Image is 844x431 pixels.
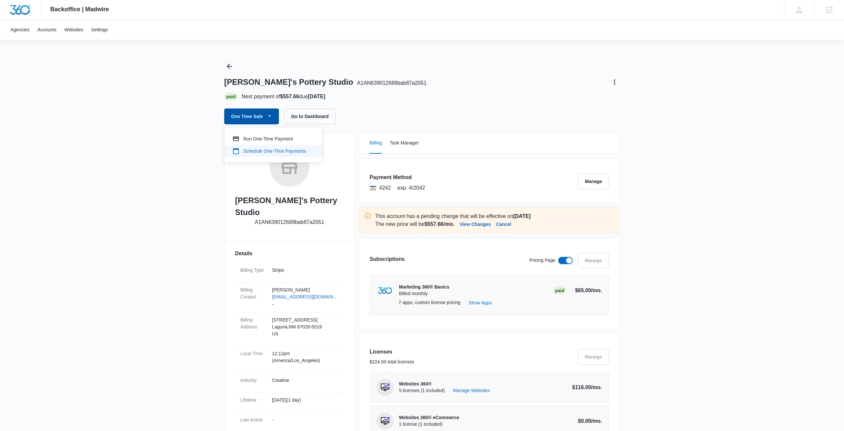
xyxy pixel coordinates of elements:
[235,393,344,413] div: Lifetime[DATE](1 day)
[399,381,490,387] p: Websites 360®
[375,212,614,220] p: This account has a pending change that will be effective on
[50,6,109,13] span: Backoffice | Madwire
[235,373,344,393] div: IndustryCreative
[370,255,405,263] h3: Subscriptions
[34,20,61,40] a: Accounts
[571,417,602,425] p: $0.00
[272,377,339,384] p: Creative
[235,250,252,258] span: Details
[272,287,339,308] dd: -
[571,287,602,294] p: $65.00
[609,77,620,87] button: Actions
[357,80,427,86] span: A1AN639012689bab87a2051
[255,218,324,226] p: A1AN639012689bab87a2051
[240,416,267,423] dt: Last Active
[240,350,267,357] dt: Local Time
[272,267,339,274] p: Stripe
[225,133,322,145] button: Run One-Time Payment
[224,108,279,124] button: One Time Sale
[591,418,602,424] span: /mo.
[513,213,531,219] strong: [DATE]
[591,385,602,390] span: /mo.
[232,135,306,142] div: Run One-Time Payment
[529,257,555,264] p: Pricing Page
[399,421,459,428] span: 1 license (1 included)
[399,291,449,297] p: Billed monthly
[553,287,566,294] div: Paid
[7,20,34,40] a: Agencies
[424,221,454,227] strong: $557.66/mo.
[235,263,344,283] div: Billing TypeStripe
[496,220,511,228] button: Cancel
[453,387,490,394] a: Manage Websites
[225,145,322,157] button: Schedule One-Time Payments
[399,284,449,291] p: Marketing 360® Basics
[235,283,344,313] div: Billing Contact[PERSON_NAME][EMAIL_ADDRESS][DOMAIN_NAME]-
[87,20,112,40] a: Settings
[390,133,419,154] button: Task Manager
[235,195,344,218] h2: [PERSON_NAME]'s Pottery Studio
[378,287,392,294] img: marketing360Logo
[460,220,491,228] button: View Changes
[272,350,339,364] p: 12:12pm ( America/Los_Angeles )
[240,377,267,384] dt: Industry
[235,346,344,373] div: Local Time12:12pm (America/Los_Angeles)
[469,299,492,306] button: Show Apps
[308,94,325,99] strong: [DATE]
[375,220,454,228] p: The new price will be
[240,267,267,274] dt: Billing Type
[235,313,344,346] div: Billing Address[STREET_ADDRESS]Laguna,NM 87026-5019US
[370,358,414,365] p: $224.00 total licenses
[272,293,339,300] a: [EMAIL_ADDRESS][DOMAIN_NAME]
[591,288,602,293] span: /mo.
[284,108,336,124] button: Go to Dashboard
[240,317,267,330] dt: Billing Address
[242,93,325,101] p: Next payment of due
[370,173,425,181] h3: Payment Method
[370,133,382,154] button: Billing
[370,348,414,356] h3: Licenses
[224,93,238,101] div: Paid
[399,299,461,306] p: 7 apps, custom license pricing
[578,173,609,189] button: Manage
[398,184,425,192] span: exp. 4/2042
[399,387,490,394] span: 5 licenses (1 included)
[232,147,306,154] div: Schedule One-Time Payments
[399,415,459,421] p: Websites 360® eCommerce
[571,384,602,391] p: $116.00
[272,397,339,404] p: [DATE] ( 1 day )
[280,94,299,99] strong: $557.66
[224,61,235,72] button: Back
[379,184,391,192] span: Visa ending with
[272,287,339,293] p: [PERSON_NAME]
[272,317,339,337] p: [STREET_ADDRESS] Laguna , NM 87026-5019 US
[272,416,339,423] p: -
[240,397,267,404] dt: Lifetime
[224,77,427,87] h1: [PERSON_NAME]'s Pottery Studio
[240,287,267,300] dt: Billing Contact
[60,20,87,40] a: Websites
